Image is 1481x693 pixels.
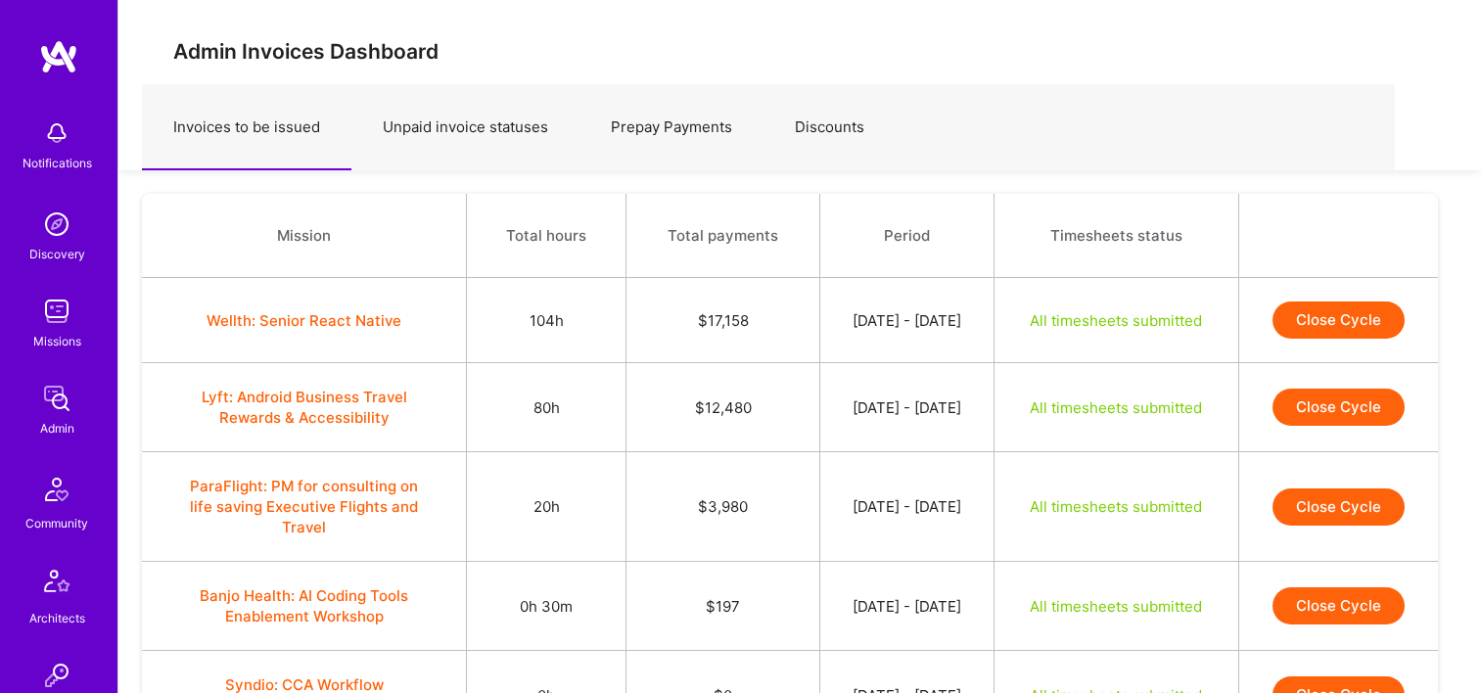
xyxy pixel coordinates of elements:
[1273,587,1405,624] button: Close Cycle
[25,513,88,533] div: Community
[33,561,80,608] img: Architects
[351,85,579,170] a: Unpaid invoice statuses
[626,278,820,363] td: $17,158
[994,194,1238,278] th: Timesheets status
[37,379,76,418] img: admin teamwork
[626,363,820,452] td: $12,480
[1018,397,1215,418] div: All timesheets submitted
[579,85,764,170] a: Prepay Payments
[819,562,994,651] td: [DATE] - [DATE]
[33,466,80,513] img: Community
[37,205,76,244] img: discovery
[819,194,994,278] th: Period
[37,292,76,331] img: teamwork
[1273,488,1405,526] button: Close Cycle
[626,452,820,562] td: $3,980
[1018,596,1215,617] div: All timesheets submitted
[40,418,74,439] div: Admin
[142,194,467,278] th: Mission
[819,363,994,452] td: [DATE] - [DATE]
[467,363,626,452] td: 80h
[37,114,76,153] img: bell
[29,244,85,264] div: Discovery
[142,85,351,170] a: Invoices to be issued
[467,194,626,278] th: Total hours
[182,585,427,626] button: Banjo Health: AI Coding Tools Enablement Workshop
[1273,301,1405,339] button: Close Cycle
[29,608,85,628] div: Architects
[182,476,427,537] button: ParaFlight: PM for consulting on life saving Executive Flights and Travel
[23,153,92,173] div: Notifications
[467,562,626,651] td: 0h 30m
[33,331,81,351] div: Missions
[819,278,994,363] td: [DATE] - [DATE]
[467,278,626,363] td: 104h
[1018,310,1215,331] div: All timesheets submitted
[39,39,78,74] img: logo
[626,562,820,651] td: $197
[173,39,1426,64] h3: Admin Invoices Dashboard
[1018,496,1215,517] div: All timesheets submitted
[182,387,427,428] button: Lyft: Android Business Travel Rewards & Accessibility
[1273,389,1405,426] button: Close Cycle
[626,194,820,278] th: Total payments
[764,85,896,170] a: Discounts
[467,452,626,562] td: 20h
[819,452,994,562] td: [DATE] - [DATE]
[207,310,401,331] button: Wellth: Senior React Native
